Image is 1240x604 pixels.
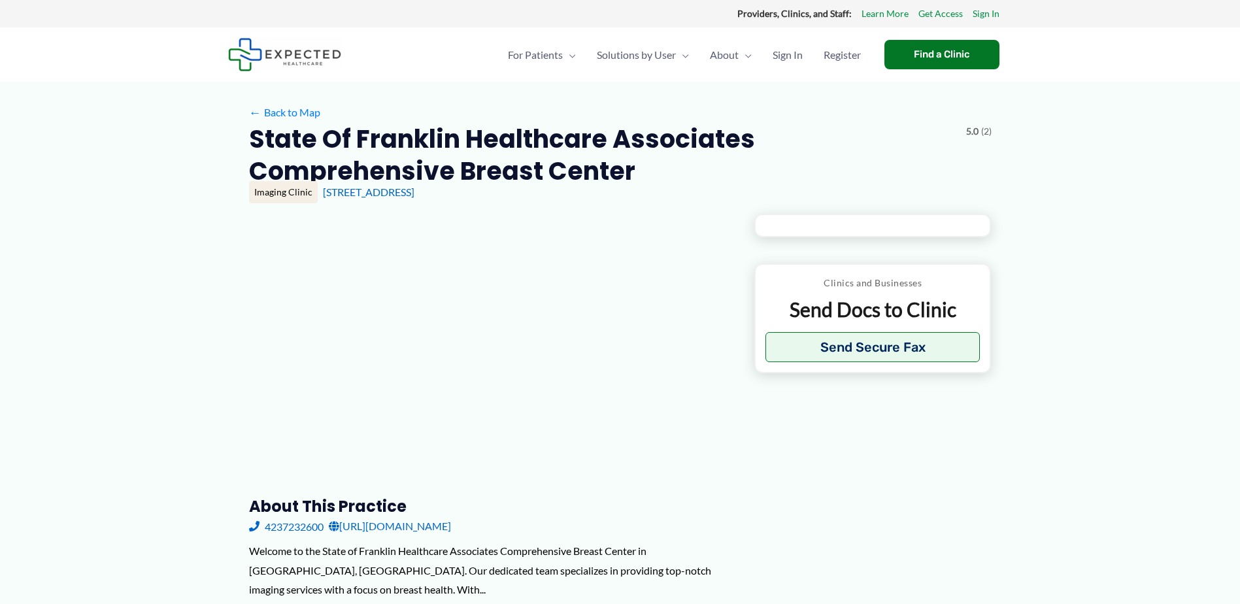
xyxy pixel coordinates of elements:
[249,103,320,122] a: ←Back to Map
[563,32,576,78] span: Menu Toggle
[862,5,909,22] a: Learn More
[249,123,956,188] h2: State of Franklin Healthcare Associates Comprehensive Breast Center
[676,32,689,78] span: Menu Toggle
[824,32,861,78] span: Register
[765,332,980,362] button: Send Secure Fax
[773,32,803,78] span: Sign In
[586,32,699,78] a: Solutions by UserMenu Toggle
[329,516,451,536] a: [URL][DOMAIN_NAME]
[699,32,762,78] a: AboutMenu Toggle
[762,32,813,78] a: Sign In
[739,32,752,78] span: Menu Toggle
[249,496,733,516] h3: About this practice
[884,40,999,69] a: Find a Clinic
[765,297,980,322] p: Send Docs to Clinic
[981,123,992,140] span: (2)
[918,5,963,22] a: Get Access
[249,541,733,599] div: Welcome to the State of Franklin Healthcare Associates Comprehensive Breast Center in [GEOGRAPHIC...
[497,32,871,78] nav: Primary Site Navigation
[597,32,676,78] span: Solutions by User
[249,516,324,536] a: 4237232600
[508,32,563,78] span: For Patients
[323,186,414,198] a: [STREET_ADDRESS]
[966,123,979,140] span: 5.0
[497,32,586,78] a: For PatientsMenu Toggle
[249,106,261,118] span: ←
[765,275,980,292] p: Clinics and Businesses
[228,38,341,71] img: Expected Healthcare Logo - side, dark font, small
[813,32,871,78] a: Register
[737,8,852,19] strong: Providers, Clinics, and Staff:
[249,181,318,203] div: Imaging Clinic
[973,5,999,22] a: Sign In
[710,32,739,78] span: About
